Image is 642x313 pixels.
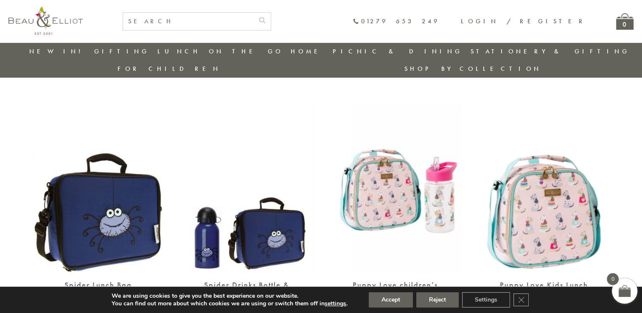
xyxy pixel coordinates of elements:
div: Puppy Love Kids Lunch Bag [493,281,595,298]
button: Accept [369,292,413,307]
a: Shop by collection [404,64,541,73]
button: Reject [416,292,459,307]
a: Picnic & Dining [333,47,463,56]
button: Settings [462,292,510,307]
a: New in! [29,47,86,56]
a: For Children [118,64,221,73]
a: Stationery & Gifting [471,47,630,56]
a: Lunch On The Go [157,47,283,56]
a: 0 [616,13,634,30]
span: 0 [607,273,619,285]
input: SEARCH [123,13,254,30]
img: logo [8,6,83,35]
a: Home [291,47,325,56]
div: Puppy Love children’s Lunch Bag & Matching Drinks Bottle [345,281,446,307]
img: Spider Lunch Bag [33,103,164,272]
button: settings [325,300,346,307]
button: Close GDPR Cookie Banner [513,293,529,306]
div: Spider Drinks Bottle & Lunch Bag [196,281,298,298]
p: You can find out more about which cookies we are using or switch them off in . [112,300,348,307]
a: Gifting [94,47,149,56]
img: Spider Drinks Bottle & Lunch Bag [181,103,313,272]
img: Kids lunch bag [478,103,610,272]
p: We are using cookies to give you the best experience on our website. [112,292,348,300]
img: Childrens Puppy Love Lunch Bag & matching Drinks Bottle [330,103,461,272]
a: Spider Lunch Bag Spider Lunch Bag £9.99 [33,103,164,306]
a: Login / Register [461,17,586,25]
a: 01279 653 249 [353,18,440,25]
div: Spider Lunch Bag [48,281,149,290]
